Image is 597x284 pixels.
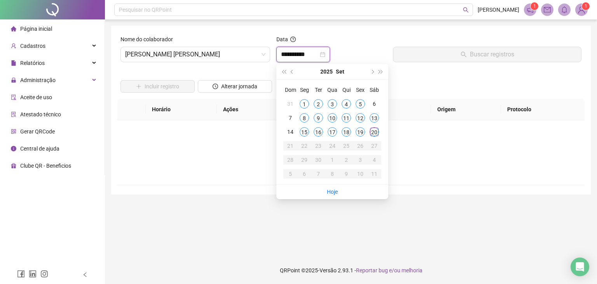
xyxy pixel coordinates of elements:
[356,155,365,165] div: 3
[320,64,333,79] button: year panel
[297,83,311,97] th: Seg
[353,153,367,167] td: 2025-10-03
[20,146,59,152] span: Central de ajuda
[286,127,295,137] div: 14
[342,141,351,151] div: 25
[327,189,338,195] a: Hoje
[314,127,323,137] div: 16
[297,97,311,111] td: 2025-09-01
[368,64,376,79] button: next-year
[478,5,519,14] span: [PERSON_NAME]
[339,83,353,97] th: Qui
[353,125,367,139] td: 2025-09-19
[325,125,339,139] td: 2025-09-17
[283,139,297,153] td: 2025-09-21
[286,113,295,123] div: 7
[300,99,309,109] div: 1
[11,26,16,32] span: home
[125,47,265,62] span: MARIA JULIANA BARBOSA DANTAS
[297,153,311,167] td: 2025-09-29
[279,64,288,79] button: super-prev-year
[576,4,587,16] img: 89644
[501,99,585,120] th: Protocolo
[198,84,272,90] a: Alterar jornada
[290,37,296,42] span: question-circle
[311,139,325,153] td: 2025-09-23
[342,113,351,123] div: 11
[356,169,365,179] div: 10
[11,146,16,151] span: info-circle
[370,141,379,151] div: 27
[311,97,325,111] td: 2025-09-02
[311,111,325,125] td: 2025-09-09
[11,60,16,66] span: file
[300,169,309,179] div: 6
[370,113,379,123] div: 13
[325,83,339,97] th: Qua
[283,125,297,139] td: 2025-09-14
[339,153,353,167] td: 2025-10-02
[221,82,257,91] span: Alterar jornada
[356,99,365,109] div: 5
[319,267,337,273] span: Versão
[342,169,351,179] div: 9
[342,127,351,137] div: 18
[328,169,337,179] div: 8
[20,94,52,100] span: Aceite de uso
[283,153,297,167] td: 2025-09-28
[105,257,597,284] footer: QRPoint © 2025 - 2.93.1 -
[297,125,311,139] td: 2025-09-15
[328,127,337,137] div: 17
[288,64,297,79] button: prev-year
[82,272,88,277] span: left
[325,153,339,167] td: 2025-10-01
[217,99,280,120] th: Ações
[314,141,323,151] div: 23
[311,153,325,167] td: 2025-09-30
[585,4,587,9] span: 1
[20,128,55,135] span: Gerar QRCode
[339,97,353,111] td: 2025-09-04
[120,80,195,93] button: Incluir registro
[300,155,309,165] div: 29
[353,97,367,111] td: 2025-09-05
[377,64,385,79] button: super-next-year
[297,111,311,125] td: 2025-09-08
[328,113,337,123] div: 10
[531,2,538,10] sup: 1
[286,99,295,109] div: 31
[353,167,367,181] td: 2025-10-10
[339,139,353,153] td: 2025-09-25
[283,167,297,181] td: 2025-10-05
[311,125,325,139] td: 2025-09-16
[353,139,367,153] td: 2025-09-26
[29,270,37,278] span: linkedin
[356,127,365,137] div: 19
[339,125,353,139] td: 2025-09-18
[276,36,288,42] span: Data
[367,125,381,139] td: 2025-09-20
[356,141,365,151] div: 26
[20,60,45,66] span: Relatórios
[367,83,381,97] th: Sáb
[328,155,337,165] div: 1
[367,167,381,181] td: 2025-10-11
[286,141,295,151] div: 21
[11,77,16,83] span: lock
[325,167,339,181] td: 2025-10-08
[544,6,551,13] span: mail
[300,141,309,151] div: 22
[328,141,337,151] div: 24
[314,169,323,179] div: 7
[325,111,339,125] td: 2025-09-10
[356,267,422,273] span: Reportar bug e/ou melhoria
[20,111,61,117] span: Atestado técnico
[286,169,295,179] div: 5
[367,139,381,153] td: 2025-09-27
[393,47,581,62] button: Buscar registros
[297,139,311,153] td: 2025-09-22
[300,113,309,123] div: 8
[339,167,353,181] td: 2025-10-09
[127,158,575,166] div: Não há dados
[286,155,295,165] div: 28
